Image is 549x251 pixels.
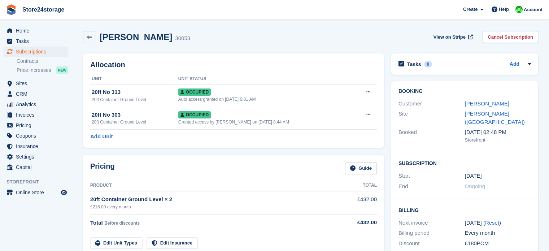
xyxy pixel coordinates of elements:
[398,206,531,213] h2: Billing
[16,141,59,151] span: Insurance
[16,131,59,141] span: Coupons
[90,220,103,226] span: Total
[16,26,59,36] span: Home
[16,99,59,109] span: Analytics
[465,100,509,107] a: [PERSON_NAME]
[485,220,499,226] a: Reset
[332,180,377,191] th: Total
[178,96,353,103] div: Auto access granted on [DATE] 6:01 AM
[398,219,465,227] div: Next invoice
[4,187,68,198] a: menu
[16,89,59,99] span: CRM
[4,131,68,141] a: menu
[4,99,68,109] a: menu
[4,141,68,151] a: menu
[178,73,353,85] th: Unit Status
[19,4,67,16] a: Store24storage
[398,88,531,94] h2: Booking
[499,6,509,13] span: Help
[147,237,198,249] a: Edit Insurance
[465,172,482,180] time: 2024-01-01 00:00:00 UTC
[4,36,68,46] a: menu
[90,133,113,141] a: Add Unit
[424,61,432,68] div: 0
[463,6,478,13] span: Create
[178,111,211,118] span: Occupied
[483,31,538,43] a: Cancel Subscription
[398,110,465,126] div: Site
[16,162,59,172] span: Capital
[16,36,59,46] span: Tasks
[465,239,531,248] div: £180PCM
[510,60,519,69] a: Add
[17,58,68,65] a: Contracts
[92,96,178,103] div: 20ft Container Ground Level
[4,89,68,99] a: menu
[465,111,525,125] a: [PERSON_NAME] ([GEOGRAPHIC_DATA])
[175,34,190,43] div: 30053
[16,110,59,120] span: Invoices
[431,31,474,43] a: View on Stripe
[90,195,332,204] div: 20ft Container Ground Level × 2
[90,237,142,249] a: Edit Unit Types
[465,219,531,227] div: [DATE] ( )
[398,182,465,191] div: End
[16,152,59,162] span: Settings
[90,73,178,85] th: Unit
[465,229,531,237] div: Every month
[465,128,531,137] div: [DATE] 02:48 PM
[398,159,531,166] h2: Subscription
[17,66,68,74] a: Price increases NEW
[4,152,68,162] a: menu
[433,34,466,41] span: View on Stripe
[332,191,377,214] td: £432.00
[465,183,485,189] span: Ongoing
[345,162,377,174] a: Guide
[398,229,465,237] div: Billing period
[92,119,178,125] div: 20ft Container Ground Level
[4,78,68,88] a: menu
[56,66,68,74] div: NEW
[398,172,465,180] div: Start
[524,6,543,13] span: Account
[92,111,178,119] div: 20ft No 303
[16,120,59,130] span: Pricing
[398,239,465,248] div: Discount
[104,221,140,226] span: Before discounts
[90,180,332,191] th: Product
[16,78,59,88] span: Sites
[398,100,465,108] div: Customer
[17,67,51,74] span: Price increases
[515,6,523,13] img: Tracy Harper
[4,47,68,57] a: menu
[90,204,332,210] div: £216.00 every month
[100,32,172,42] h2: [PERSON_NAME]
[90,162,115,174] h2: Pricing
[332,218,377,227] div: £432.00
[178,88,211,96] span: Occupied
[60,188,68,197] a: Preview store
[16,187,59,198] span: Online Store
[90,61,377,69] h2: Allocation
[4,120,68,130] a: menu
[4,162,68,172] a: menu
[398,128,465,143] div: Booked
[6,4,17,15] img: stora-icon-8386f47178a22dfd0bd8f6a31ec36ba5ce8667c1dd55bd0f319d3a0aa187defe.svg
[4,110,68,120] a: menu
[178,119,353,125] div: Granted access by [PERSON_NAME] on [DATE] 8:44 AM
[16,47,59,57] span: Subscriptions
[407,61,421,68] h2: Tasks
[6,178,72,186] span: Storefront
[465,137,531,144] div: Storefront
[4,26,68,36] a: menu
[92,88,178,96] div: 20ft No 313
